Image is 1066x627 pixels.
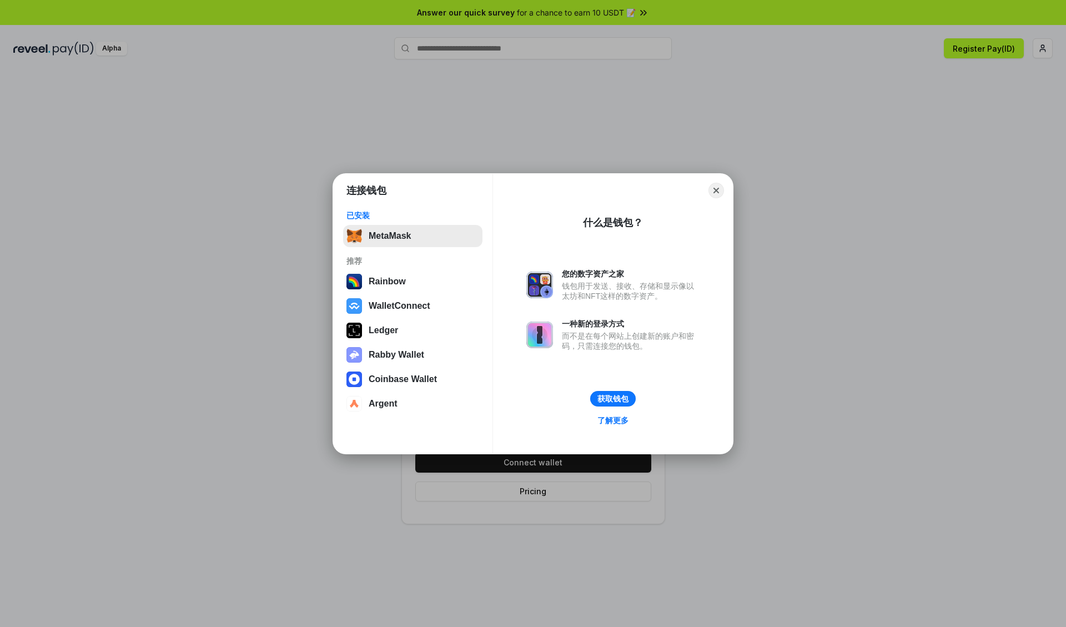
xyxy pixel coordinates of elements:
[346,184,386,197] h1: 连接钱包
[590,391,636,407] button: 获取钱包
[583,216,643,229] div: 什么是钱包？
[346,274,362,289] img: svg+xml,%3Csvg%20width%3D%22120%22%20height%3D%22120%22%20viewBox%3D%220%200%20120%20120%22%20fil...
[343,225,482,247] button: MetaMask
[343,295,482,317] button: WalletConnect
[526,272,553,298] img: svg+xml,%3Csvg%20xmlns%3D%22http%3A%2F%2Fwww.w3.org%2F2000%2Fsvg%22%20fill%3D%22none%22%20viewBox...
[591,413,635,428] a: 了解更多
[346,210,479,220] div: 已安装
[343,393,482,415] button: Argent
[562,281,700,301] div: 钱包用于发送、接收、存储和显示像以太坊和NFT这样的数字资产。
[708,183,724,198] button: Close
[597,415,628,425] div: 了解更多
[346,372,362,387] img: svg+xml,%3Csvg%20width%3D%2228%22%20height%3D%2228%22%20viewBox%3D%220%200%2028%2028%22%20fill%3D...
[562,269,700,279] div: 您的数字资产之家
[369,277,406,287] div: Rainbow
[369,374,437,384] div: Coinbase Wallet
[369,231,411,241] div: MetaMask
[369,399,398,409] div: Argent
[346,228,362,244] img: svg+xml,%3Csvg%20fill%3D%22none%22%20height%3D%2233%22%20viewBox%3D%220%200%2035%2033%22%20width%...
[369,350,424,360] div: Rabby Wallet
[369,301,430,311] div: WalletConnect
[346,256,479,266] div: 推荐
[597,394,628,404] div: 获取钱包
[346,396,362,412] img: svg+xml,%3Csvg%20width%3D%2228%22%20height%3D%2228%22%20viewBox%3D%220%200%2028%2028%22%20fill%3D...
[526,322,553,348] img: svg+xml,%3Csvg%20xmlns%3D%22http%3A%2F%2Fwww.w3.org%2F2000%2Fsvg%22%20fill%3D%22none%22%20viewBox...
[343,270,482,293] button: Rainbow
[346,323,362,338] img: svg+xml,%3Csvg%20xmlns%3D%22http%3A%2F%2Fwww.w3.org%2F2000%2Fsvg%22%20width%3D%2228%22%20height%3...
[343,319,482,342] button: Ledger
[346,347,362,363] img: svg+xml,%3Csvg%20xmlns%3D%22http%3A%2F%2Fwww.w3.org%2F2000%2Fsvg%22%20fill%3D%22none%22%20viewBox...
[343,368,482,390] button: Coinbase Wallet
[562,331,700,351] div: 而不是在每个网站上创建新的账户和密码，只需连接您的钱包。
[346,298,362,314] img: svg+xml,%3Csvg%20width%3D%2228%22%20height%3D%2228%22%20viewBox%3D%220%200%2028%2028%22%20fill%3D...
[343,344,482,366] button: Rabby Wallet
[369,325,398,335] div: Ledger
[562,319,700,329] div: 一种新的登录方式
